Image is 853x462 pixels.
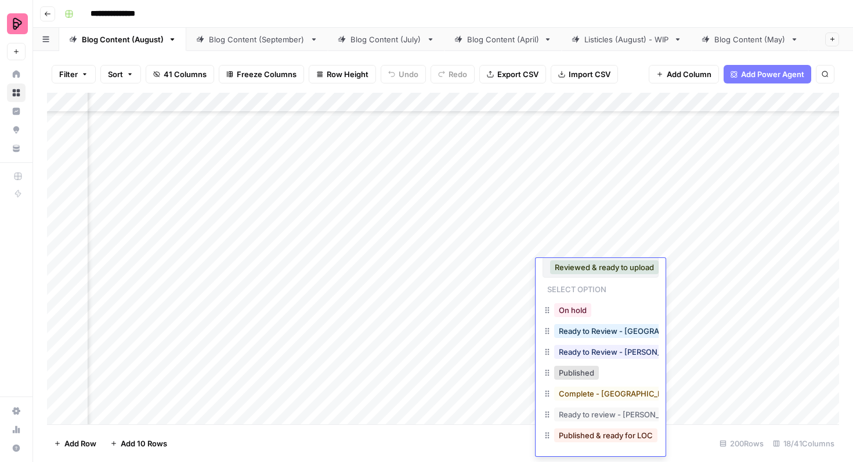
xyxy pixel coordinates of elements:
button: Workspace: Preply [7,9,26,38]
span: Import CSV [569,68,610,80]
a: Blog Content (May) [692,28,808,51]
a: Blog Content (July) [328,28,444,51]
button: Help + Support [7,439,26,457]
button: On hold [554,303,591,317]
div: Published [543,363,659,384]
span: Redo [449,68,467,80]
span: Add Power Agent [741,68,804,80]
span: Add Column [667,68,711,80]
button: Redo [431,65,475,83]
div: 200 Rows [715,434,768,453]
p: Select option [543,281,611,295]
button: Sort [100,65,141,83]
button: Export CSV [479,65,546,83]
a: Opportunities [7,121,26,139]
img: Preply Logo [7,13,28,34]
button: Add Row [47,434,103,453]
button: 41 Columns [146,65,214,83]
button: Complete - [GEOGRAPHIC_DATA] [554,387,684,401]
button: Undo [381,65,426,83]
a: Blog Content (September) [186,28,328,51]
button: Add Column [649,65,719,83]
div: Ready to Review - [PERSON_NAME] [543,343,659,363]
a: Browse [7,83,26,102]
span: Add Row [64,438,96,449]
div: Listicles (August) - WIP [584,34,669,45]
a: Listicles (August) - WIP [562,28,692,51]
span: Sort [108,68,123,80]
div: Ready to Review - [GEOGRAPHIC_DATA] [543,322,659,343]
div: On hold [543,301,659,322]
span: Add 10 Rows [121,438,167,449]
button: Ready to Review - [GEOGRAPHIC_DATA] [554,324,707,338]
div: Blog Content (April) [467,34,539,45]
div: Blog Content (May) [714,34,786,45]
a: Settings [7,402,26,420]
div: Published & ready for LOC [543,426,659,447]
span: Filter [59,68,78,80]
a: Insights [7,102,26,121]
div: Blog Content (September) [209,34,305,45]
div: Blog Content (August) [82,34,164,45]
a: Home [7,65,26,83]
button: Ready to review - [PERSON_NAME] [554,408,689,421]
button: Row Height [309,65,376,83]
button: Published & ready for LOC [554,428,657,442]
button: Freeze Columns [219,65,304,83]
a: Blog Content (August) [59,28,186,51]
span: 41 Columns [164,68,207,80]
div: Ready to review - [PERSON_NAME] [543,405,659,426]
div: Complete - [GEOGRAPHIC_DATA] [543,384,659,405]
button: Add 10 Rows [103,434,174,453]
span: Undo [399,68,418,80]
div: Blog Content (July) [350,34,422,45]
button: Add Power Agent [724,65,811,83]
span: Export CSV [497,68,538,80]
span: Row Height [327,68,368,80]
button: Reviewed & ready to upload [550,260,659,274]
span: Freeze Columns [237,68,297,80]
button: Published [554,366,599,380]
button: Filter [52,65,96,83]
a: Usage [7,420,26,439]
a: Blog Content (April) [444,28,562,51]
div: 18/41 Columns [768,434,839,453]
a: Your Data [7,139,26,158]
button: Ready to Review - [PERSON_NAME] [554,345,691,359]
button: Import CSV [551,65,618,83]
